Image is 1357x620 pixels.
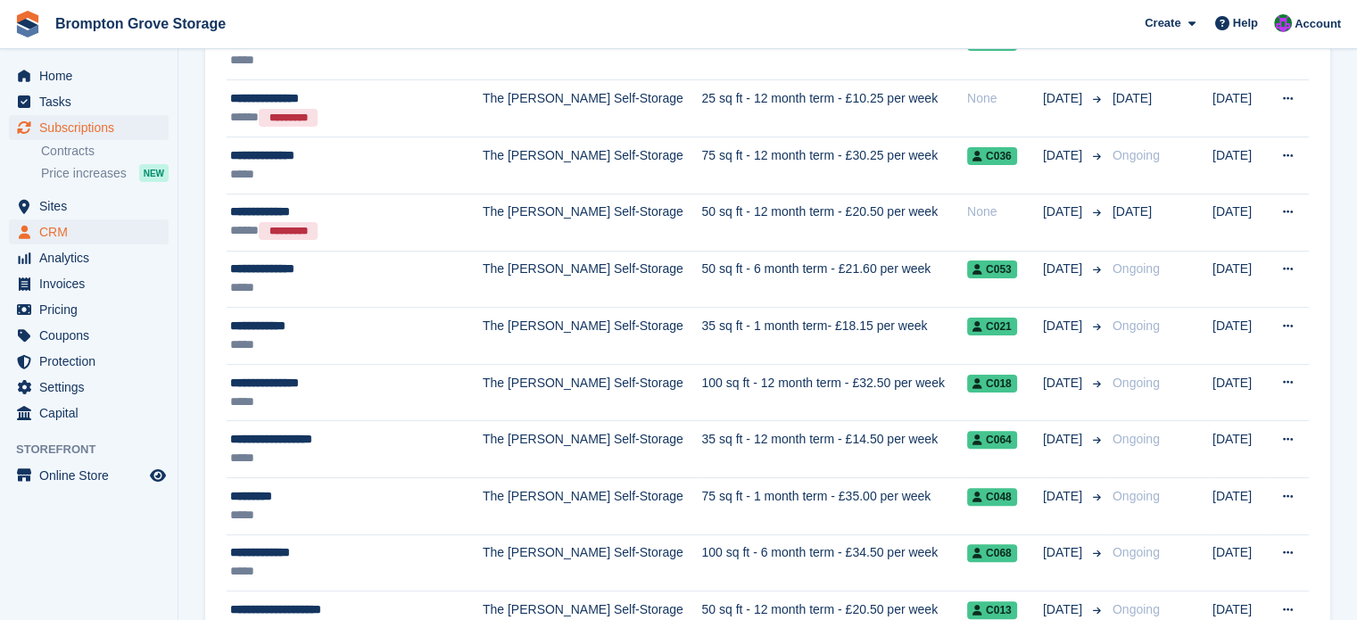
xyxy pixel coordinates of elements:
span: Protection [39,349,146,374]
span: C036 [967,147,1017,165]
td: [DATE] [1212,478,1268,535]
div: NEW [139,164,169,182]
span: Invoices [39,271,146,296]
td: [DATE] [1212,364,1268,421]
a: menu [9,375,169,400]
span: Ongoing [1113,602,1160,616]
span: [DATE] [1043,600,1086,619]
a: Brompton Grove Storage [48,9,233,38]
span: C013 [967,601,1017,619]
span: C064 [967,431,1017,449]
td: [DATE] [1212,23,1268,80]
span: Ongoing [1113,318,1160,333]
span: Help [1233,14,1258,32]
td: [DATE] [1212,194,1268,251]
img: stora-icon-8386f47178a22dfd0bd8f6a31ec36ba5ce8667c1dd55bd0f319d3a0aa187defe.svg [14,11,41,37]
span: Sites [39,194,146,219]
span: Pricing [39,297,146,322]
td: The [PERSON_NAME] Self-Storage [483,80,702,137]
span: Online Store [39,463,146,488]
td: The [PERSON_NAME] Self-Storage [483,534,702,591]
td: [DATE] [1212,421,1268,478]
a: menu [9,245,169,270]
td: The [PERSON_NAME] Self-Storage [483,251,702,308]
span: Price increases [41,165,127,182]
span: C048 [967,488,1017,506]
td: The [PERSON_NAME] Self-Storage [483,421,702,478]
span: Ongoing [1113,261,1160,276]
a: Contracts [41,143,169,160]
span: [DATE] [1113,91,1152,105]
span: Storefront [16,441,178,459]
a: menu [9,63,169,88]
span: Account [1295,15,1341,33]
span: CRM [39,219,146,244]
td: The [PERSON_NAME] Self-Storage [483,23,702,80]
span: Settings [39,375,146,400]
span: [DATE] [1043,260,1086,278]
span: Create [1145,14,1180,32]
span: Capital [39,401,146,426]
a: menu [9,115,169,140]
span: Home [39,63,146,88]
span: [DATE] [1043,543,1086,562]
td: [DATE] [1212,137,1268,194]
span: Subscriptions [39,115,146,140]
span: Analytics [39,245,146,270]
a: Price increases NEW [41,163,169,183]
a: menu [9,401,169,426]
img: Jo Brock [1274,14,1292,32]
td: 25 sq ft - 12 month term - £10.25 per week [701,80,966,137]
span: Ongoing [1113,432,1160,446]
td: [DATE] [1212,80,1268,137]
td: The [PERSON_NAME] Self-Storage [483,364,702,421]
span: Coupons [39,323,146,348]
span: [DATE] [1043,487,1086,506]
td: 75 sq ft - 12 month term - £30.25 per week [701,137,966,194]
span: [DATE] [1043,146,1086,165]
td: 50 sq ft - 6 month term - £21.60 per week [701,251,966,308]
span: Ongoing [1113,545,1160,559]
span: C021 [967,318,1017,335]
span: Ongoing [1113,376,1160,390]
td: 75 sq ft - 1 month term - £35.00 per week [701,478,966,535]
a: menu [9,349,169,374]
a: menu [9,463,169,488]
span: [DATE] [1043,430,1086,449]
td: The [PERSON_NAME] Self-Storage [483,308,702,365]
span: [DATE] [1043,89,1086,108]
a: menu [9,219,169,244]
span: [DATE] [1113,204,1152,219]
td: 25 sq ft - 12 month term - £10.25 per week [701,23,966,80]
span: Ongoing [1113,489,1160,503]
span: C068 [967,544,1017,562]
span: C053 [967,260,1017,278]
a: menu [9,194,169,219]
div: None [967,89,1043,108]
a: menu [9,89,169,114]
span: [DATE] [1043,203,1086,221]
td: 100 sq ft - 12 month term - £32.50 per week [701,364,966,421]
a: menu [9,271,169,296]
td: [DATE] [1212,251,1268,308]
td: The [PERSON_NAME] Self-Storage [483,194,702,251]
td: 35 sq ft - 12 month term - £14.50 per week [701,421,966,478]
td: 35 sq ft - 1 month term- £18.15 per week [701,308,966,365]
span: [DATE] [1043,317,1086,335]
span: Ongoing [1113,148,1160,162]
td: The [PERSON_NAME] Self-Storage [483,478,702,535]
span: C018 [967,375,1017,393]
a: menu [9,323,169,348]
td: [DATE] [1212,534,1268,591]
td: [DATE] [1212,308,1268,365]
td: The [PERSON_NAME] Self-Storage [483,137,702,194]
a: Preview store [147,465,169,486]
span: [DATE] [1043,374,1086,393]
td: 100 sq ft - 6 month term - £34.50 per week [701,534,966,591]
div: None [967,203,1043,221]
span: Tasks [39,89,146,114]
a: menu [9,297,169,322]
td: 50 sq ft - 12 month term - £20.50 per week [701,194,966,251]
